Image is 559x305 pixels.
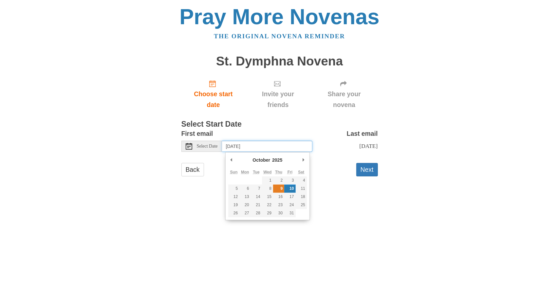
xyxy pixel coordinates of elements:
button: 7 [251,185,262,193]
a: Pray More Novenas [179,5,380,29]
button: 26 [228,209,239,217]
a: Back [181,163,204,176]
button: 15 [262,193,273,201]
button: 24 [284,201,295,209]
label: First email [181,128,213,139]
div: Click "Next" to confirm your start date first. [311,75,378,114]
button: Next [356,163,378,176]
button: 11 [296,185,307,193]
button: 6 [239,185,251,193]
input: Use the arrow keys to pick a date [222,141,312,152]
h1: St. Dymphna Novena [181,54,378,68]
button: 19 [228,201,239,209]
button: 17 [284,193,295,201]
button: 1 [262,176,273,185]
button: 23 [273,201,284,209]
span: Share your novena [317,89,371,110]
h3: Select Start Date [181,120,378,129]
abbr: Saturday [298,170,304,174]
span: Select Date [197,144,218,149]
button: 5 [228,185,239,193]
abbr: Tuesday [253,170,259,174]
button: 3 [284,176,295,185]
button: 14 [251,193,262,201]
button: 4 [296,176,307,185]
div: October [252,155,271,165]
div: Click "Next" to confirm your start date first. [245,75,310,114]
abbr: Monday [241,170,249,174]
a: The original novena reminder [214,33,345,40]
span: [DATE] [359,143,378,149]
button: Next Month [300,155,307,165]
button: 9 [273,185,284,193]
span: Invite your friends [252,89,304,110]
button: 10 [284,185,295,193]
abbr: Sunday [230,170,238,174]
label: Last email [347,128,378,139]
button: 25 [296,201,307,209]
button: 12 [228,193,239,201]
button: 18 [296,193,307,201]
button: 20 [239,201,251,209]
span: Choose start date [188,89,239,110]
button: 22 [262,201,273,209]
abbr: Friday [288,170,292,174]
button: 16 [273,193,284,201]
button: 28 [251,209,262,217]
button: 8 [262,185,273,193]
button: 31 [284,209,295,217]
button: 21 [251,201,262,209]
abbr: Thursday [275,170,282,174]
a: Choose start date [181,75,246,114]
button: 2 [273,176,284,185]
button: 30 [273,209,284,217]
button: 29 [262,209,273,217]
button: 13 [239,193,251,201]
div: 2025 [271,155,283,165]
button: 27 [239,209,251,217]
abbr: Wednesday [263,170,271,174]
button: Previous Month [228,155,235,165]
